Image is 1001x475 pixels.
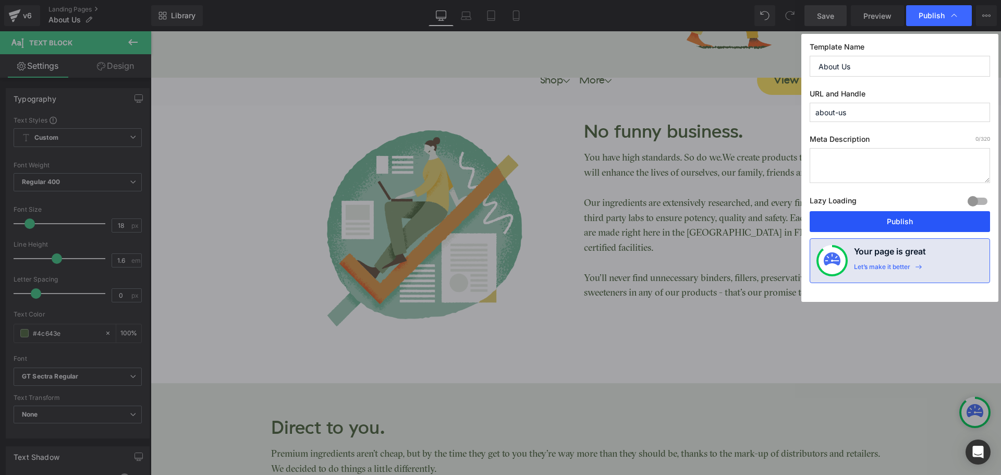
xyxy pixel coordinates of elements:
p: Our ingredients are extensively researched, and every final batch is tested by third party labs t... [433,165,730,225]
button: Publish [810,211,990,232]
p: Premium ingredients aren’t cheap, but by the time they get to you they’re way more than they shou... [120,416,730,446]
img: onboarding-status.svg [824,252,840,269]
span: Publish [919,11,945,20]
label: Template Name [810,42,990,56]
div: Open Intercom Messenger [966,440,991,465]
p: You’ll never find unnecessary binders, fillers, preservatives or artificial sweeteners in any of ... [433,240,730,271]
span: We create products that we’re confident will enhance the lives of ourselves, our family, friends ... [433,123,726,147]
span: /320 [975,136,990,142]
label: Lazy Loading [810,194,857,211]
div: Let’s make it better [854,263,910,276]
span: 0 [975,136,979,142]
h1: No funny business. [433,96,730,105]
p: You have high standards. So do we. [433,120,730,150]
h1: Direct to you. [120,392,730,401]
label: URL and Handle [810,89,990,103]
label: Meta Description [810,135,990,148]
h4: Your page is great [854,245,926,263]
